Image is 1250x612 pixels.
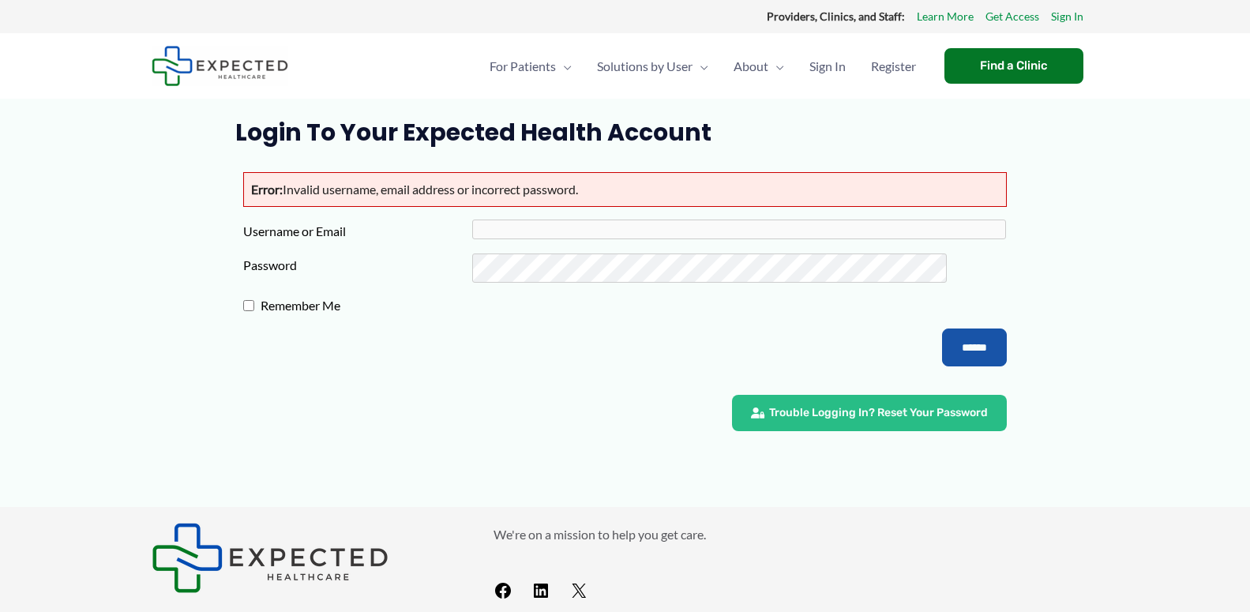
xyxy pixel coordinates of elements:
aside: Footer Widget 1 [152,523,454,593]
span: Menu Toggle [768,39,784,94]
h1: Login to Your Expected Health Account [235,118,1015,147]
a: Trouble Logging In? Reset Your Password [732,395,1007,431]
span: Sign In [809,39,846,94]
a: Learn More [917,6,974,27]
aside: Footer Widget 2 [494,523,1099,607]
a: AboutMenu Toggle [721,39,797,94]
a: Solutions by UserMenu Toggle [584,39,721,94]
label: Password [243,253,472,277]
a: Find a Clinic [944,48,1083,84]
img: Expected Healthcare Logo - side, dark font, small [152,46,288,86]
strong: Error: [251,182,283,197]
p: We're on a mission to help you get care. [494,523,1099,546]
span: About [734,39,768,94]
p: Invalid username, email address or incorrect password. [243,172,1007,207]
img: Expected Healthcare Logo - side, dark font, small [152,523,389,593]
span: Solutions by User [597,39,693,94]
span: For Patients [490,39,556,94]
label: Username or Email [243,220,472,243]
nav: Primary Site Navigation [477,39,929,94]
a: For PatientsMenu Toggle [477,39,584,94]
span: Register [871,39,916,94]
a: Register [858,39,929,94]
label: Remember Me [254,294,483,317]
strong: Providers, Clinics, and Staff: [767,9,905,23]
span: Menu Toggle [556,39,572,94]
a: Sign In [1051,6,1083,27]
span: Menu Toggle [693,39,708,94]
a: Sign In [797,39,858,94]
a: Get Access [985,6,1039,27]
span: Trouble Logging In? Reset Your Password [769,407,988,419]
